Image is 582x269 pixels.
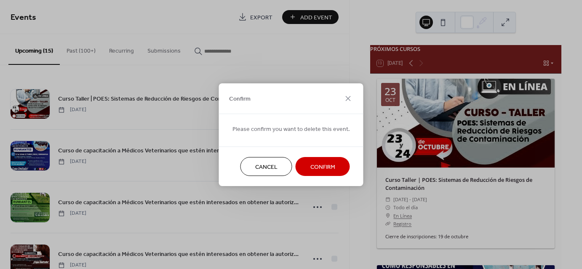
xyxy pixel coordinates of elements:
[232,125,350,133] span: Please confirm you want to delete this event.
[296,157,350,176] button: Confirm
[229,95,251,104] span: Confirm
[240,157,292,176] button: Cancel
[255,162,278,171] span: Cancel
[310,162,335,171] span: Confirm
